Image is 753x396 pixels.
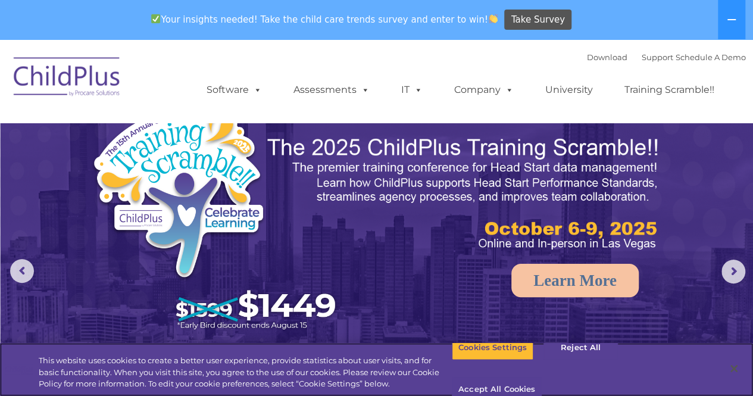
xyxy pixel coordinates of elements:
img: 👏 [489,14,498,23]
a: Assessments [282,78,382,102]
a: Company [442,78,526,102]
span: Take Survey [511,10,565,30]
font: | [587,52,746,62]
div: This website uses cookies to create a better user experience, provide statistics about user visit... [39,355,452,390]
a: University [533,78,605,102]
a: Take Survey [504,10,571,30]
a: Training Scramble!! [613,78,726,102]
span: Last name [165,79,202,88]
button: Cookies Settings [452,335,533,360]
button: Reject All [543,335,618,360]
span: Phone number [165,127,216,136]
span: Your insights needed! Take the child care trends survey and enter to win! [146,8,503,31]
a: Schedule A Demo [676,52,746,62]
a: Download [587,52,627,62]
a: Support [642,52,673,62]
img: ✅ [151,14,160,23]
img: ChildPlus by Procare Solutions [8,49,127,108]
a: IT [389,78,435,102]
a: Learn More [511,264,639,297]
a: Software [195,78,274,102]
button: Close [721,356,747,382]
